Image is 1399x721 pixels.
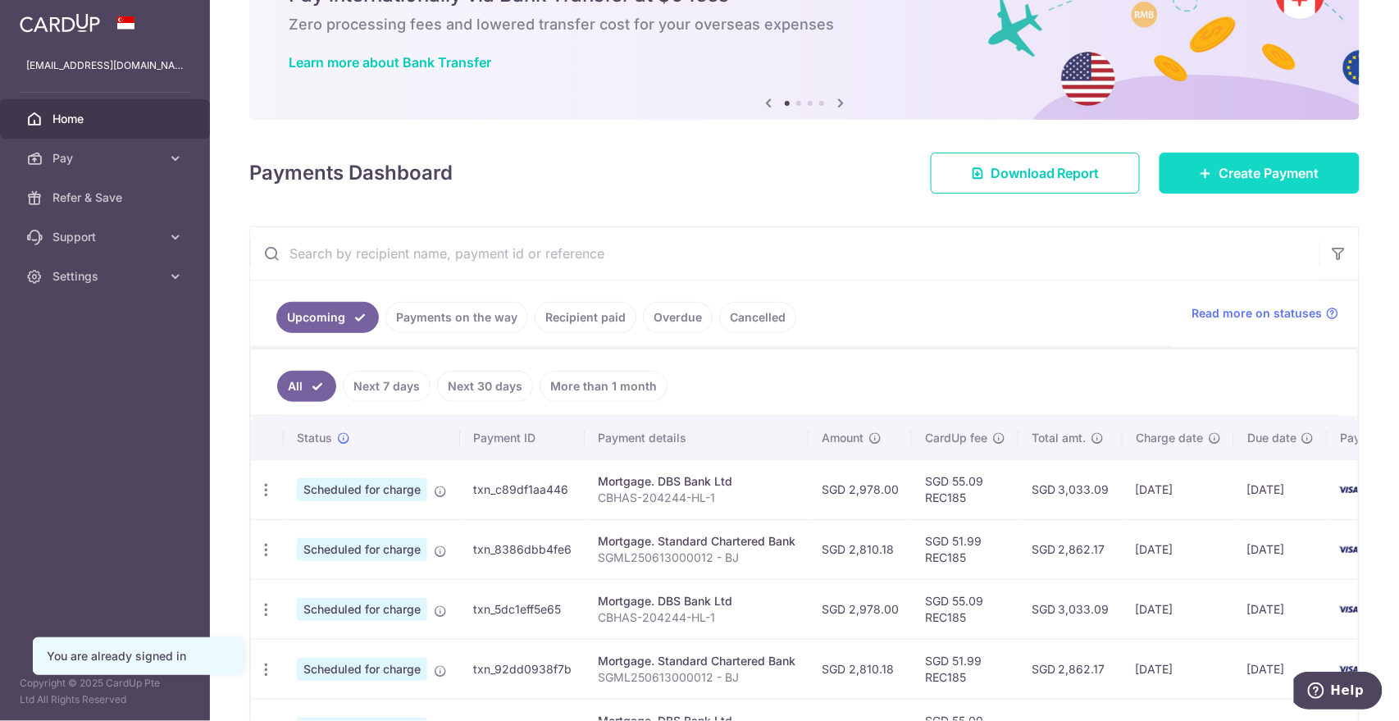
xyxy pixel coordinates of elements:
[249,158,453,188] h4: Payments Dashboard
[1247,430,1296,446] span: Due date
[912,579,1018,639] td: SGD 55.09 REC185
[460,639,585,699] td: txn_92dd0938f7b
[1333,659,1365,679] img: Bank Card
[912,639,1018,699] td: SGD 51.99 REC185
[437,371,533,402] a: Next 30 days
[1294,672,1383,713] iframe: Opens a widget where you can find more information
[289,54,491,71] a: Learn more about Bank Transfer
[1018,459,1123,519] td: SGD 3,033.09
[809,639,912,699] td: SGD 2,810.18
[52,111,161,127] span: Home
[47,648,229,664] div: You are already signed in
[598,473,795,490] div: Mortgage. DBS Bank Ltd
[598,653,795,669] div: Mortgage. Standard Chartered Bank
[912,519,1018,579] td: SGD 51.99 REC185
[1123,519,1234,579] td: [DATE]
[297,598,427,621] span: Scheduled for charge
[1123,579,1234,639] td: [DATE]
[598,669,795,686] p: SGML250613000012 - BJ
[276,302,379,333] a: Upcoming
[26,57,184,74] p: [EMAIL_ADDRESS][DOMAIN_NAME]
[385,302,528,333] a: Payments on the way
[460,519,585,579] td: txn_8386dbb4fe6
[1333,600,1365,619] img: Bank Card
[822,430,864,446] span: Amount
[1219,163,1319,183] span: Create Payment
[1234,459,1328,519] td: [DATE]
[912,459,1018,519] td: SGD 55.09 REC185
[250,227,1319,280] input: Search by recipient name, payment id or reference
[535,302,636,333] a: Recipient paid
[52,189,161,206] span: Refer & Save
[460,459,585,519] td: txn_c89df1aa446
[598,593,795,609] div: Mortgage. DBS Bank Ltd
[460,579,585,639] td: txn_5dc1eff5e65
[598,490,795,506] p: CBHAS-204244-HL-1
[1018,579,1123,639] td: SGD 3,033.09
[809,459,912,519] td: SGD 2,978.00
[1018,519,1123,579] td: SGD 2,862.17
[931,153,1140,194] a: Download Report
[343,371,431,402] a: Next 7 days
[809,579,912,639] td: SGD 2,978.00
[52,150,161,167] span: Pay
[1234,519,1328,579] td: [DATE]
[52,268,161,285] span: Settings
[297,538,427,561] span: Scheduled for charge
[585,417,809,459] th: Payment details
[460,417,585,459] th: Payment ID
[809,519,912,579] td: SGD 2,810.18
[925,430,987,446] span: CardUp fee
[991,163,1100,183] span: Download Report
[277,371,336,402] a: All
[1136,430,1203,446] span: Charge date
[540,371,668,402] a: More than 1 month
[598,550,795,566] p: SGML250613000012 - BJ
[1123,459,1234,519] td: [DATE]
[289,15,1320,34] h6: Zero processing fees and lowered transfer cost for your overseas expenses
[598,533,795,550] div: Mortgage. Standard Chartered Bank
[643,302,713,333] a: Overdue
[719,302,796,333] a: Cancelled
[1333,480,1365,500] img: Bank Card
[1032,430,1086,446] span: Total amt.
[598,609,795,626] p: CBHAS-204244-HL-1
[20,13,100,33] img: CardUp
[1160,153,1360,194] a: Create Payment
[1192,305,1323,322] span: Read more on statuses
[1234,579,1328,639] td: [DATE]
[297,430,332,446] span: Status
[1018,639,1123,699] td: SGD 2,862.17
[297,658,427,681] span: Scheduled for charge
[1123,639,1234,699] td: [DATE]
[1234,639,1328,699] td: [DATE]
[1333,540,1365,559] img: Bank Card
[52,229,161,245] span: Support
[297,478,427,501] span: Scheduled for charge
[1192,305,1339,322] a: Read more on statuses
